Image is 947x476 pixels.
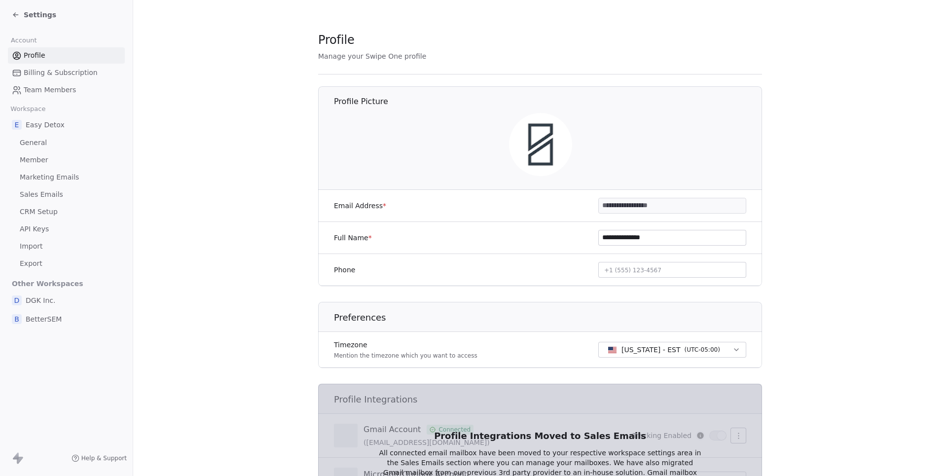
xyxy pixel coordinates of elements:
[24,85,76,95] span: Team Members
[334,201,386,211] label: Email Address
[12,314,22,324] span: B
[8,186,125,203] a: Sales Emails
[8,221,125,237] a: API Keys
[334,265,355,275] label: Phone
[20,172,79,183] span: Marketing Emails
[334,340,477,350] label: Timezone
[334,352,477,360] p: Mention the timezone which you want to access
[8,135,125,151] a: General
[509,113,572,176] img: kM36ateOYLdzhA-MwD4hyN6gTRgtd2hwVfADFIuQCo0
[24,50,45,61] span: Profile
[604,267,661,274] span: +1 (555) 123-4567
[8,82,125,98] a: Team Members
[20,258,42,269] span: Export
[8,276,87,292] span: Other Workspaces
[334,233,372,243] label: Full Name
[318,33,355,47] span: Profile
[334,312,763,324] h1: Preferences
[8,204,125,220] a: CRM Setup
[20,138,47,148] span: General
[318,52,426,60] span: Manage your Swipe One profile
[6,33,41,48] span: Account
[26,120,65,130] span: Easy Detox
[12,120,22,130] span: E
[598,342,746,358] button: [US_STATE] - EST(UTC-05:00)
[12,10,56,20] a: Settings
[20,155,48,165] span: Member
[378,430,702,442] h1: Profile Integrations Moved to Sales Emails
[334,96,763,107] h1: Profile Picture
[685,345,720,354] span: ( UTC-05:00 )
[8,238,125,255] a: Import
[8,47,125,64] a: Profile
[8,256,125,272] a: Export
[621,345,681,355] span: [US_STATE] - EST
[72,454,127,462] a: Help & Support
[26,295,55,305] span: DGK Inc.
[24,68,98,78] span: Billing & Subscription
[26,314,62,324] span: BetterSEM
[12,295,22,305] span: D
[8,65,125,81] a: Billing & Subscription
[6,102,50,116] span: Workspace
[8,169,125,185] a: Marketing Emails
[598,262,746,278] button: +1 (555) 123-4567
[20,224,49,234] span: API Keys
[20,189,63,200] span: Sales Emails
[24,10,56,20] span: Settings
[20,241,42,252] span: Import
[81,454,127,462] span: Help & Support
[8,152,125,168] a: Member
[20,207,58,217] span: CRM Setup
